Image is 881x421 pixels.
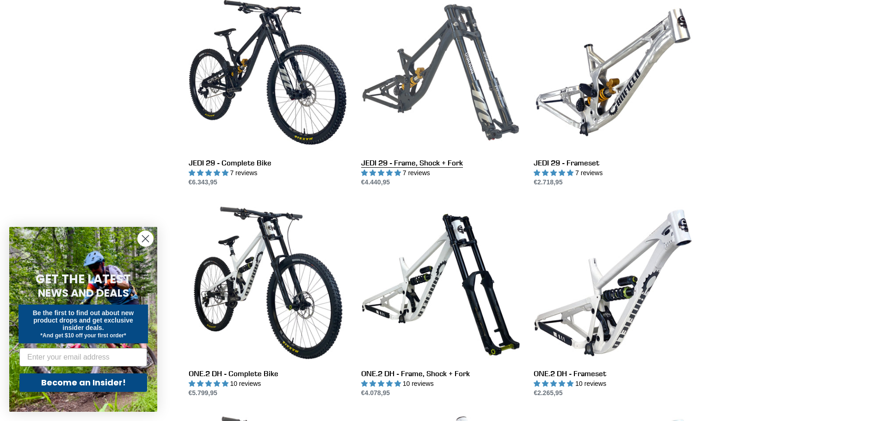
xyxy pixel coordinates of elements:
[40,332,126,339] span: *And get $10 off your first order*
[19,373,147,392] button: Become an Insider!
[36,271,131,287] span: GET THE LATEST
[33,309,134,331] span: Be the first to find out about new product drops and get exclusive insider deals.
[38,286,129,300] span: NEWS AND DEALS
[137,231,154,247] button: Close dialog
[19,348,147,366] input: Enter your email address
